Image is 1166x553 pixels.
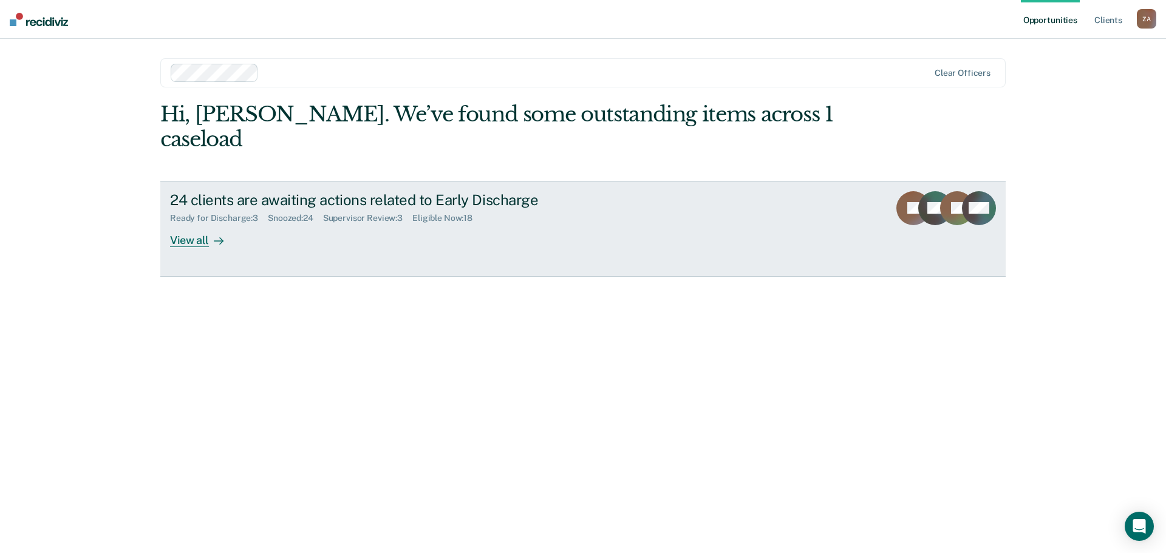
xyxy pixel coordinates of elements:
[1137,9,1156,29] div: Z A
[170,191,596,209] div: 24 clients are awaiting actions related to Early Discharge
[1125,512,1154,541] div: Open Intercom Messenger
[160,102,837,152] div: Hi, [PERSON_NAME]. We’ve found some outstanding items across 1 caseload
[412,213,482,223] div: Eligible Now : 18
[170,223,238,247] div: View all
[10,13,68,26] img: Recidiviz
[323,213,412,223] div: Supervisor Review : 3
[935,68,990,78] div: Clear officers
[160,181,1006,277] a: 24 clients are awaiting actions related to Early DischargeReady for Discharge:3Snoozed:24Supervis...
[268,213,323,223] div: Snoozed : 24
[170,213,268,223] div: Ready for Discharge : 3
[1137,9,1156,29] button: ZA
